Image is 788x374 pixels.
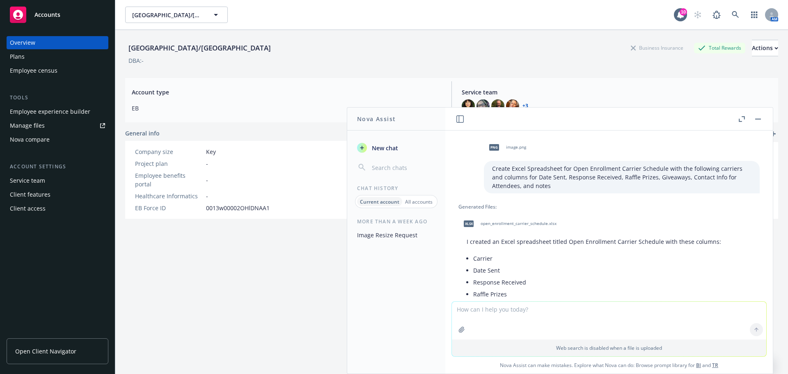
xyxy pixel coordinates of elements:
div: Service team [10,174,45,187]
p: Web search is disabled when a file is uploaded [457,344,761,351]
span: 0013w00002OHlDNAA1 [206,204,270,212]
span: xlsx [464,220,474,227]
span: General info [125,129,160,138]
a: Overview [7,36,108,49]
p: Create Excel Spreadsheet for Open Enrollment Carrier Schedule with the following carriers and col... [492,164,751,190]
div: pngimage.png [484,137,528,158]
p: I created an Excel spreadsheet titled Open Enrollment Carrier Schedule with these columns: [467,237,751,246]
button: Image Resize Request [354,228,439,242]
input: Search chats [370,162,435,173]
div: Overview [10,36,35,49]
span: - [206,176,208,184]
a: Client access [7,202,108,215]
div: More than a week ago [347,218,445,225]
span: Service team [462,88,772,96]
a: Start snowing [689,7,706,23]
div: Tools [7,94,108,102]
div: Plans [10,50,25,63]
button: New chat [354,140,439,155]
span: image.png [506,145,526,150]
span: png [489,144,499,150]
div: Client access [10,202,46,215]
div: Chat History [347,185,445,192]
p: All accounts [405,198,433,205]
a: Client features [7,188,108,201]
span: Nova Assist can make mistakes. Explore what Nova can do: Browse prompt library for and [449,357,770,374]
div: Total Rewards [694,43,745,53]
a: Search [727,7,744,23]
li: Carrier [473,252,751,264]
span: Open Client Navigator [15,347,76,356]
span: open_enrollment_carrier_schedule.xlsx [481,221,557,226]
p: Current account [360,198,399,205]
a: Service team [7,174,108,187]
div: Generated Files: [458,203,760,210]
div: Employee experience builder [10,105,90,118]
a: add [768,129,778,139]
li: Date Sent [473,264,751,276]
div: Project plan [135,159,203,168]
span: - [206,159,208,168]
a: Employee census [7,64,108,77]
a: Manage files [7,119,108,132]
span: Accounts [34,11,60,18]
span: Key [206,147,216,156]
div: xlsxopen_enrollment_carrier_schedule.xlsx [458,213,558,234]
a: Nova compare [7,133,108,146]
a: Switch app [746,7,763,23]
li: Raffle Prizes [473,288,751,300]
img: photo [476,99,490,112]
li: Giveaways [473,300,751,312]
div: Employee benefits portal [135,171,203,188]
div: 10 [680,8,687,16]
span: Account type [132,88,442,96]
a: Employee experience builder [7,105,108,118]
h1: Nova Assist [357,115,396,123]
span: EB [132,104,442,112]
div: Nova compare [10,133,50,146]
a: Plans [7,50,108,63]
a: BI [696,362,701,369]
a: Report a Bug [708,7,725,23]
img: photo [491,99,504,112]
div: Client features [10,188,50,201]
div: EB Force ID [135,204,203,212]
img: photo [506,99,519,112]
a: Accounts [7,3,108,26]
div: [GEOGRAPHIC_DATA]/[GEOGRAPHIC_DATA] [125,43,274,53]
li: Response Received [473,276,751,288]
div: Company size [135,147,203,156]
span: - [206,192,208,200]
a: TR [712,362,718,369]
div: Manage files [10,119,45,132]
button: [GEOGRAPHIC_DATA]/[GEOGRAPHIC_DATA] [125,7,228,23]
div: Business Insurance [627,43,687,53]
span: [GEOGRAPHIC_DATA]/[GEOGRAPHIC_DATA] [132,11,203,19]
div: Account settings [7,163,108,171]
a: +3 [522,103,528,108]
div: Employee census [10,64,57,77]
div: DBA: - [128,56,144,65]
span: New chat [370,144,398,152]
img: photo [462,99,475,112]
div: Healthcare Informatics [135,192,203,200]
button: Actions [752,40,778,56]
